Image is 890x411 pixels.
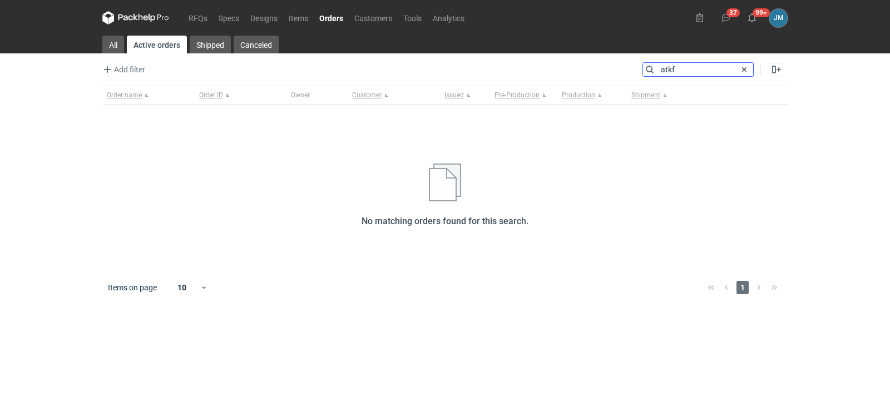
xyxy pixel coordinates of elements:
[102,11,169,24] svg: Packhelp Pro
[108,282,157,293] span: Items on page
[164,280,200,295] div: 10
[127,36,187,53] a: Active orders
[427,11,470,24] a: Analytics
[743,9,761,27] button: 99+
[213,11,245,24] a: Specs
[183,11,213,24] a: RFQs
[102,36,124,53] a: All
[234,36,279,53] a: Canceled
[283,11,314,24] a: Items
[643,63,753,76] input: Search
[362,215,528,228] h2: No matching orders found for this search.
[100,63,146,76] button: Add filter
[717,9,735,27] button: 37
[349,11,398,24] a: Customers
[769,9,788,27] div: Joanna Myślak
[101,63,145,76] span: Add filter
[736,281,749,294] span: 1
[769,9,788,27] button: JM
[245,11,283,24] a: Designs
[314,11,349,24] a: Orders
[398,11,427,24] a: Tools
[190,36,231,53] a: Shipped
